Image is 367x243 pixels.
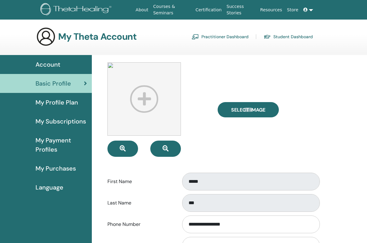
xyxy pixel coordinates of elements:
[258,4,285,16] a: Resources
[192,32,249,42] a: Practitioner Dashboard
[36,164,76,173] span: My Purchases
[40,3,114,17] img: logo.png
[36,183,63,192] span: Language
[151,1,193,19] a: Courses & Seminars
[133,4,151,16] a: About
[231,107,265,113] span: Select Image
[107,62,181,136] img: profile
[285,4,301,16] a: Store
[192,34,199,39] img: chalkboard-teacher.svg
[264,34,271,39] img: graduation-cap.svg
[36,60,60,69] span: Account
[193,4,224,16] a: Certification
[103,219,176,230] label: Phone Number
[103,197,176,209] label: Last Name
[224,1,258,19] a: Success Stories
[36,117,86,126] span: My Subscriptions
[264,32,313,42] a: Student Dashboard
[36,27,56,46] img: generic-user-icon.jpg
[58,31,137,42] h3: My Theta Account
[103,176,176,187] label: First Name
[36,79,71,88] span: Basic Profile
[36,98,78,107] span: My Profile Plan
[36,136,87,154] span: My Payment Profiles
[244,108,252,112] input: Select Image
